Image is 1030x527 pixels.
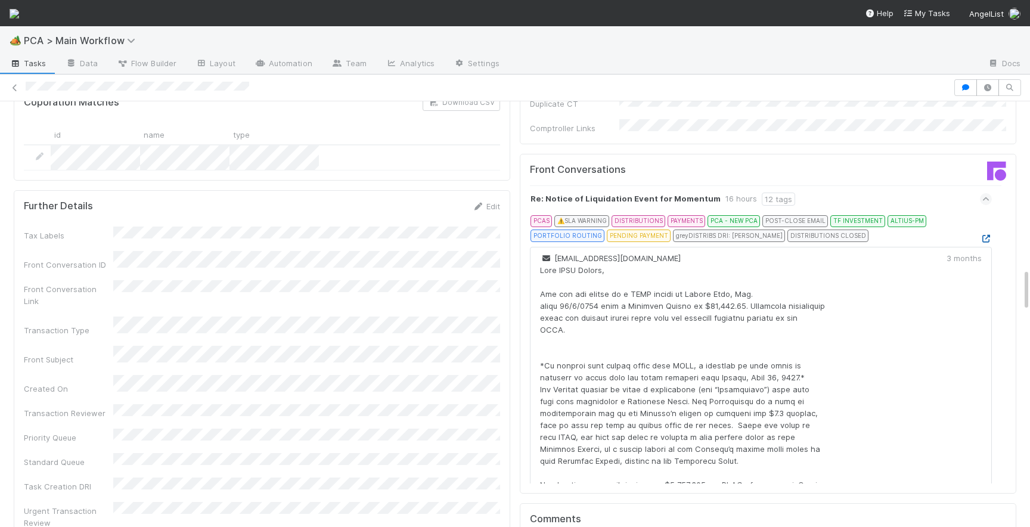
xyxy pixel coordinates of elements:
div: ⚠️ SLA WARNING [554,215,609,227]
div: DISTRIBUTIONS CLOSED [787,230,868,241]
div: type [229,125,319,144]
div: 3 months [947,252,982,264]
div: Front Conversation Link [24,283,113,307]
div: PORTFOLIO ROUTING [530,230,604,241]
h5: Front Conversations [530,164,759,176]
div: POST-CLOSE EMAIL [762,215,828,227]
div: Help [865,7,894,19]
a: Flow Builder [107,55,186,74]
div: Task Creation DRI [24,480,113,492]
a: Data [56,55,107,74]
div: Priority Queue [24,432,113,444]
img: logo-inverted-e16ddd16eac7371096b0.svg [10,9,19,18]
span: Tasks [10,57,46,69]
a: Team [322,55,376,74]
div: Comptroller Links [530,122,619,134]
span: My Tasks [903,8,950,18]
a: Analytics [376,55,444,74]
a: Automation [245,55,322,74]
div: Standard Queue [24,456,113,468]
span: Flow Builder [117,57,176,69]
div: name [140,125,229,144]
div: Transaction Type [24,324,113,336]
div: PAYMENTS [668,215,705,227]
a: My Tasks [903,7,950,19]
div: 16 hours [725,193,757,206]
img: front-logo-b4b721b83371efbadf0a.svg [987,162,1006,181]
div: DISTRIBUTIONS [612,215,665,227]
span: 🏕️ [10,35,21,45]
a: Docs [978,55,1030,74]
div: Tax Labels [24,230,113,241]
div: ALTIUS-PM [888,215,926,227]
div: Duplicate CT [530,98,619,110]
div: Created On [24,383,113,395]
div: 12 tags [762,193,795,206]
div: grey DISTRIBS DRI: [PERSON_NAME] [673,230,785,241]
div: id [51,125,140,144]
div: PCA - NEW PCA [708,215,760,227]
div: PENDING PAYMENT [607,230,671,241]
span: PCA > Main Workflow [24,35,141,46]
div: Front Subject [24,354,113,365]
span: AngelList [969,9,1004,18]
a: Layout [186,55,245,74]
a: Settings [444,55,509,74]
strong: Re: Notice of Liquidation Event for Momentum [530,193,721,206]
h5: Further Details [24,200,93,212]
h5: Comments [530,513,1006,525]
div: Front Conversation ID [24,259,113,271]
h5: Coporation Matches [24,97,119,108]
span: [EMAIL_ADDRESS][DOMAIN_NAME] [540,253,681,263]
button: Download CSV [423,94,500,111]
div: Transaction Reviewer [24,407,113,419]
img: avatar_ba0ef937-97b0-4cb1-a734-c46f876909ef.png [1009,8,1020,20]
div: TF INVESTMENT [830,215,885,227]
a: Edit [472,201,500,211]
div: PCAS [530,215,552,227]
